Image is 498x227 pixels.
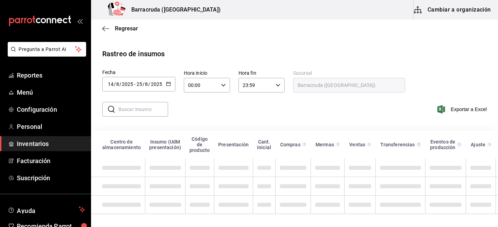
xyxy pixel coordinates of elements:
[126,6,221,14] h3: Barracruda ([GEOGRAPHIC_DATA])
[348,142,366,147] div: Ventas
[134,81,136,87] span: -
[302,142,307,147] svg: Total de presentación del insumo comprado en el rango de fechas seleccionado.
[136,81,143,87] input: Day
[17,156,85,166] span: Facturación
[122,81,133,87] input: Year
[293,71,405,76] label: Sucursal
[430,139,456,150] div: Eventos de producción
[17,88,85,97] span: Menú
[17,173,85,183] span: Suscripción
[238,71,285,76] label: Hora fin
[315,142,334,147] div: Mermas
[487,142,492,147] svg: Cantidad registrada mediante Ajuste manual y conteos en el rango de fechas seleccionado.
[380,142,415,147] div: Transferencias
[108,81,114,87] input: Day
[143,81,145,87] span: /
[114,81,116,87] span: /
[17,71,85,80] span: Reportes
[116,81,119,87] input: Month
[439,105,487,113] button: Exportar a Excel
[148,81,151,87] span: /
[257,139,271,150] div: Cant. inicial
[279,142,301,147] div: Compras
[145,81,148,87] input: Month
[102,49,165,59] div: Rastreo de insumos
[102,25,138,32] button: Regresar
[118,102,168,116] input: Buscar insumo
[367,142,371,147] svg: Total de presentación del insumo vendido en el rango de fechas seleccionado.
[416,142,421,147] svg: Total de presentación del insumo transferido ya sea fuera o dentro de la sucursal en el rango de ...
[218,142,249,147] div: Presentación
[17,139,85,148] span: Inventarios
[102,69,116,75] span: Fecha
[189,136,210,153] div: Código de producto
[336,142,340,147] svg: Total de presentación del insumo mermado en el rango de fechas seleccionado.
[17,205,76,214] span: Ayuda
[17,105,85,114] span: Configuración
[19,46,75,53] span: Pregunta a Parrot AI
[149,139,181,150] div: Insumo (UdM presentación)
[457,142,462,147] svg: Total de presentación del insumo utilizado en eventos de producción en el rango de fechas selecci...
[115,25,138,32] span: Regresar
[119,81,122,87] span: /
[5,51,86,58] a: Pregunta a Parrot AI
[151,81,162,87] input: Year
[8,42,86,57] button: Pregunta a Parrot AI
[184,71,230,76] label: Hora inicio
[470,142,486,147] div: Ajuste
[102,139,141,150] div: Centro de almacenamiento
[17,122,85,131] span: Personal
[77,18,83,24] button: open_drawer_menu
